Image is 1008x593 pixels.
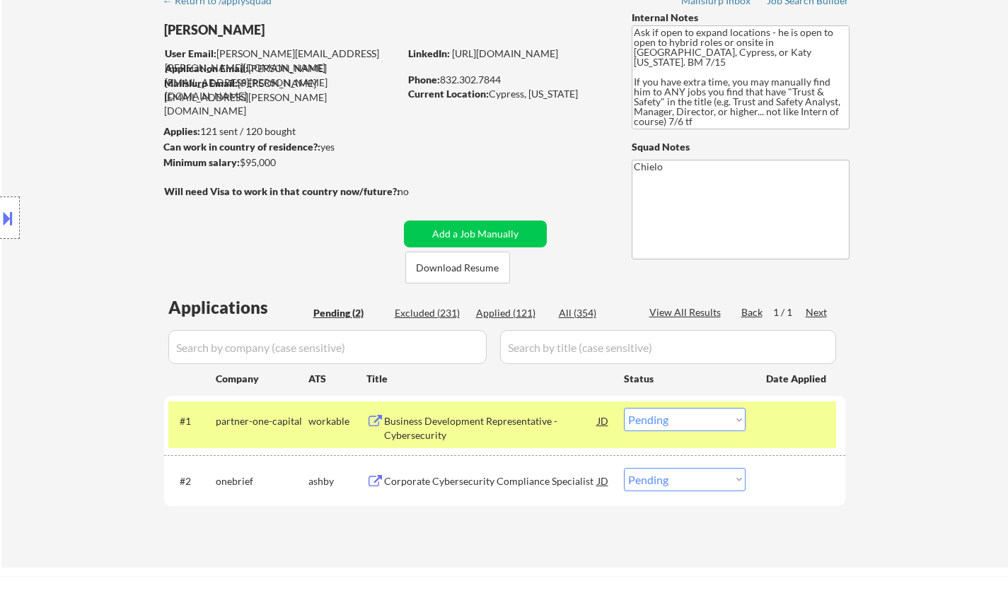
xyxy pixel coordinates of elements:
div: Next [806,305,828,319]
div: #1 [180,414,204,428]
strong: Application Email: [165,62,248,74]
div: Internal Notes [632,11,850,25]
div: 121 sent / 120 bought [163,124,399,139]
div: Excluded (231) [395,306,465,320]
div: Status [624,365,746,391]
div: [PERSON_NAME][EMAIL_ADDRESS][PERSON_NAME][DOMAIN_NAME] [165,47,399,74]
div: Title [366,372,610,386]
div: ATS [308,372,366,386]
div: Applied (121) [476,306,547,320]
div: Cypress, [US_STATE] [408,87,608,101]
div: #2 [180,474,204,488]
div: ashby [308,474,366,488]
div: [PERSON_NAME][EMAIL_ADDRESS][PERSON_NAME][DOMAIN_NAME] [165,61,399,103]
div: workable [308,414,366,428]
div: no [398,184,438,199]
div: [PERSON_NAME][EMAIL_ADDRESS][PERSON_NAME][DOMAIN_NAME] [164,76,399,118]
strong: Current Location: [408,88,489,100]
div: Back [741,305,764,319]
div: 832.302.7844 [408,73,608,87]
div: JD [596,408,610,433]
div: View All Results [649,305,725,319]
div: partner-one-capital [216,414,308,428]
input: Search by company (case sensitive) [168,330,487,364]
div: yes [163,140,395,154]
strong: Phone: [408,74,440,86]
div: Corporate Cybersecurity Compliance Specialist [384,474,598,488]
strong: Mailslurp Email: [164,77,238,89]
div: onebrief [216,474,308,488]
div: Company [216,372,308,386]
button: Download Resume [405,252,510,283]
div: [PERSON_NAME] [164,21,455,39]
div: Date Applied [766,372,828,386]
div: All (354) [559,306,630,320]
div: $95,000 [163,155,399,170]
div: Squad Notes [632,140,850,154]
div: Pending (2) [313,306,384,320]
a: [URL][DOMAIN_NAME] [452,47,558,59]
input: Search by title (case sensitive) [500,330,836,364]
div: Business Development Representative - Cybersecurity [384,414,598,442]
strong: Will need Visa to work in that country now/future?: [164,185,400,197]
button: Add a Job Manually [404,221,547,247]
div: 1 / 1 [773,305,806,319]
strong: User Email: [165,47,216,59]
strong: LinkedIn: [408,47,450,59]
div: JD [596,468,610,493]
